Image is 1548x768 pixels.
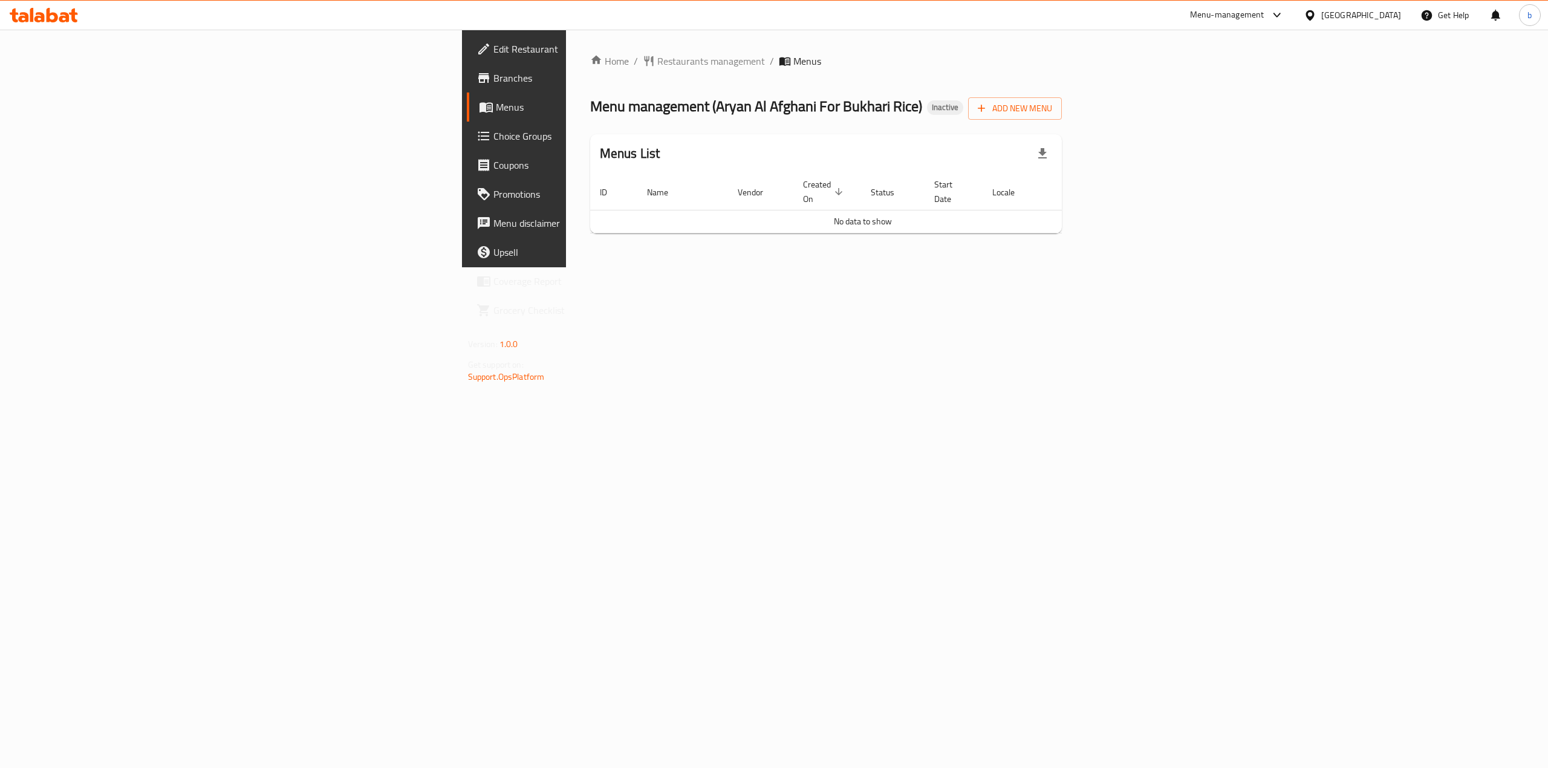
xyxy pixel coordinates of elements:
span: Add New Menu [978,101,1052,116]
a: Coupons [467,151,721,180]
span: Vendor [738,185,779,200]
div: Menu-management [1190,8,1264,22]
a: Menus [467,93,721,122]
table: enhanced table [590,174,1136,233]
span: Menus [496,100,711,114]
div: Inactive [927,100,963,115]
span: Choice Groups [493,129,711,143]
span: Grocery Checklist [493,303,711,317]
button: Add New Menu [968,97,1062,120]
a: Grocery Checklist [467,296,721,325]
span: Edit Restaurant [493,42,711,56]
span: b [1527,8,1532,22]
span: Locale [992,185,1030,200]
span: Start Date [934,177,968,206]
div: [GEOGRAPHIC_DATA] [1321,8,1401,22]
a: Support.OpsPlatform [468,369,545,385]
li: / [770,54,774,68]
span: 1.0.0 [499,336,518,352]
h2: Menus List [600,145,660,163]
span: Promotions [493,187,711,201]
span: Branches [493,71,711,85]
span: Inactive [927,102,963,112]
a: Promotions [467,180,721,209]
span: Menus [793,54,821,68]
span: Coupons [493,158,711,172]
span: Get support on: [468,357,524,373]
th: Actions [1045,174,1136,210]
span: ID [600,185,623,200]
span: Version: [468,336,498,352]
span: Name [647,185,684,200]
span: Created On [803,177,847,206]
span: Coverage Report [493,274,711,288]
a: Branches [467,63,721,93]
span: No data to show [834,213,892,229]
span: Menu management ( Aryan Al Afghani For Bukhari Rice ) [590,93,922,120]
span: Menu disclaimer [493,216,711,230]
a: Menu disclaimer [467,209,721,238]
span: Upsell [493,245,711,259]
a: Edit Restaurant [467,34,721,63]
a: Upsell [467,238,721,267]
div: Export file [1028,139,1057,168]
nav: breadcrumb [590,54,1062,68]
span: Status [871,185,910,200]
a: Coverage Report [467,267,721,296]
a: Choice Groups [467,122,721,151]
